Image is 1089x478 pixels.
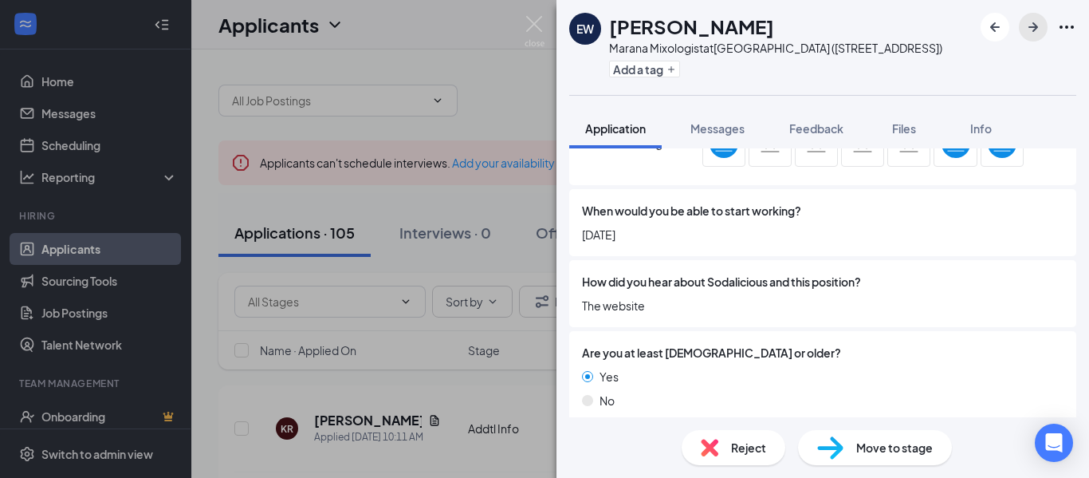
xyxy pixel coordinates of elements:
[892,121,916,136] span: Files
[582,297,1063,314] span: The website
[600,368,619,385] span: Yes
[609,61,680,77] button: PlusAdd a tag
[856,439,933,456] span: Move to stage
[690,121,745,136] span: Messages
[582,202,801,219] span: When would you be able to start working?
[731,439,766,456] span: Reject
[585,121,646,136] span: Application
[582,344,841,361] span: Are you at least [DEMOGRAPHIC_DATA] or older?
[981,13,1009,41] button: ArrowLeftNew
[1024,18,1043,37] svg: ArrowRight
[600,392,615,409] span: No
[970,121,992,136] span: Info
[582,273,861,290] span: How did you hear about Sodalicious and this position?
[1057,18,1076,37] svg: Ellipses
[1019,13,1048,41] button: ArrowRight
[666,65,676,74] svg: Plus
[789,121,843,136] span: Feedback
[576,21,594,37] div: EW
[609,13,774,40] h1: [PERSON_NAME]
[582,226,1063,243] span: [DATE]
[985,18,1004,37] svg: ArrowLeftNew
[609,40,942,56] div: Marana Mixologist at [GEOGRAPHIC_DATA] ([STREET_ADDRESS])
[1035,424,1073,462] div: Open Intercom Messenger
